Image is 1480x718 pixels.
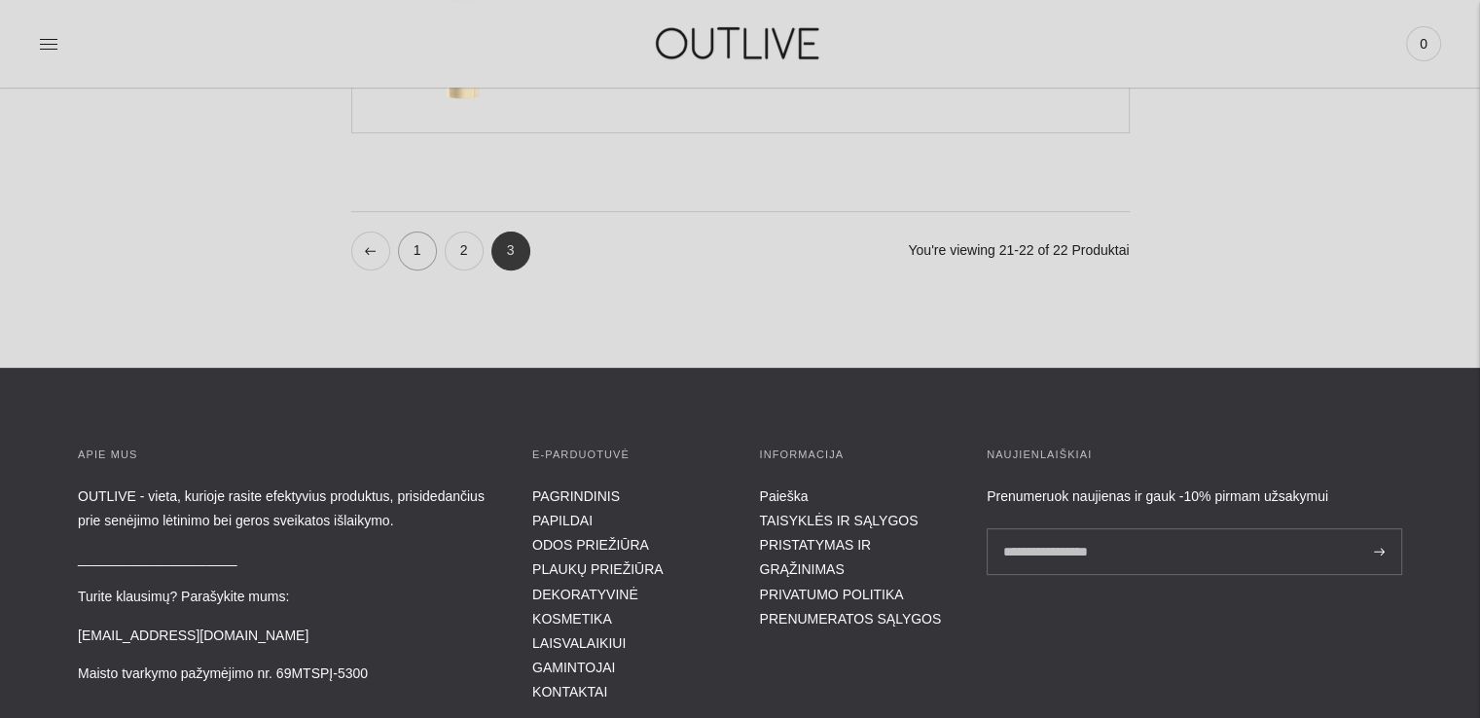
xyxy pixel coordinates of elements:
[532,537,649,553] a: ODOS PRIEŽIŪRA
[78,485,493,533] p: OUTLIVE - vieta, kurioje rasite efektyvius produktus, prisidedančius prie senėjimo lėtinimo bei g...
[78,547,493,571] p: _____________________
[760,446,949,465] h3: INFORMACIJA
[532,446,721,465] h3: E-parduotuvė
[987,485,1402,509] div: Prenumeruok naujienas ir gauk -10% pirmam užsakymui
[78,624,493,648] p: [EMAIL_ADDRESS][DOMAIN_NAME]
[760,513,919,528] a: TAISYKLĖS IR SĄLYGOS
[1406,22,1441,65] a: 0
[532,684,607,700] a: KONTAKTAI
[532,660,615,675] a: GAMINTOJAI
[532,587,638,627] a: DEKORATYVINĖ KOSMETIKA
[491,232,530,270] span: 3
[398,232,437,270] a: 1
[760,537,872,577] a: PRISTATYMAS IR GRĄŽINIMAS
[760,488,809,504] a: Paieška
[445,232,484,270] a: 2
[987,446,1402,465] h3: Naujienlaiškiai
[78,585,493,609] p: Turite klausimų? Parašykite mums:
[908,232,1129,270] p: You're viewing 21-22 of 22 Produktai
[532,561,664,577] a: PLAUKŲ PRIEŽIŪRA
[78,662,493,686] p: Maisto tvarkymo pažymėjimo nr. 69MTSPĮ-5300
[618,10,861,77] img: OUTLIVE
[532,513,593,528] a: PAPILDAI
[532,635,626,651] a: LAISVALAIKIUI
[760,587,904,602] a: PRIVATUMO POLITIKA
[532,488,620,504] a: PAGRINDINIS
[760,611,942,627] a: PRENUMERATOS SĄLYGOS
[78,446,493,465] h3: APIE MUS
[1410,30,1437,57] span: 0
